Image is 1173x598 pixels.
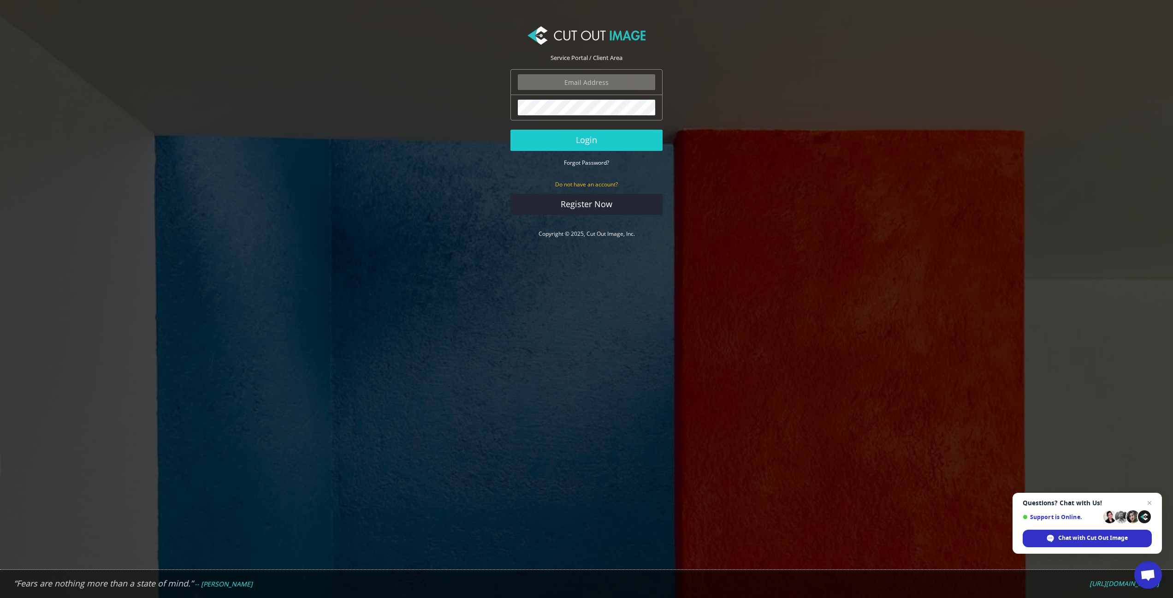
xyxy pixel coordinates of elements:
span: Service Portal / Client Area [551,54,622,62]
span: Support is Online. [1023,514,1100,520]
em: “Fears are nothing more than a state of mind.” [14,578,193,589]
a: Forgot Password? [564,158,609,167]
em: -- [PERSON_NAME] [195,580,253,588]
a: Register Now [510,194,663,215]
a: Copyright © 2025, Cut Out Image, Inc. [539,230,635,238]
button: Login [510,130,663,151]
small: Do not have an account? [555,180,618,188]
span: Questions? Chat with Us! [1023,499,1152,507]
input: Email Address [518,74,655,90]
img: Cut Out Image [527,26,646,45]
small: Forgot Password? [564,159,609,167]
span: Chat with Cut Out Image [1058,534,1128,542]
a: Open chat [1134,561,1162,589]
span: Chat with Cut Out Image [1023,530,1152,547]
a: [URL][DOMAIN_NAME] [1090,580,1159,588]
